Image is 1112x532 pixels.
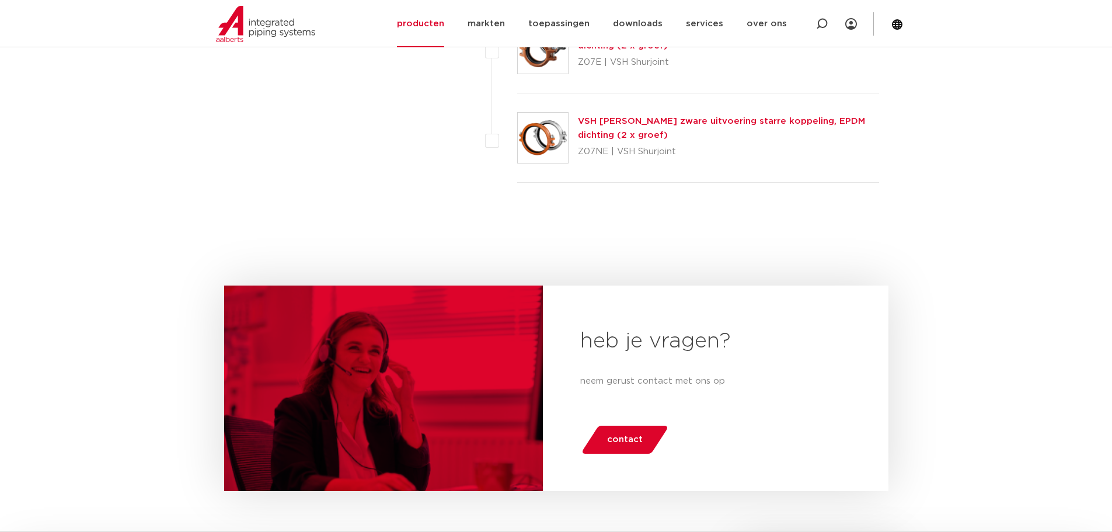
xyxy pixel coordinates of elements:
[578,117,865,140] a: VSH [PERSON_NAME] zware uitvoering starre koppeling, EPDM dichting (2 x groef)
[578,142,880,161] p: Z07NE | VSH Shurjoint
[580,328,851,356] h2: heb je vragen?
[607,430,643,449] span: contact
[580,374,851,388] p: neem gerust contact met ons op
[518,113,568,163] img: Thumbnail for VSH Shurjoint zware uitvoering starre koppeling, EPDM dichting (2 x groef)
[580,426,669,454] a: contact
[578,53,880,72] p: Z07E | VSH Shurjoint
[518,23,568,74] img: Thumbnail for VSH Shurjoint zware uitvoering starre koppeling, EPDM dichting (2 x groef)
